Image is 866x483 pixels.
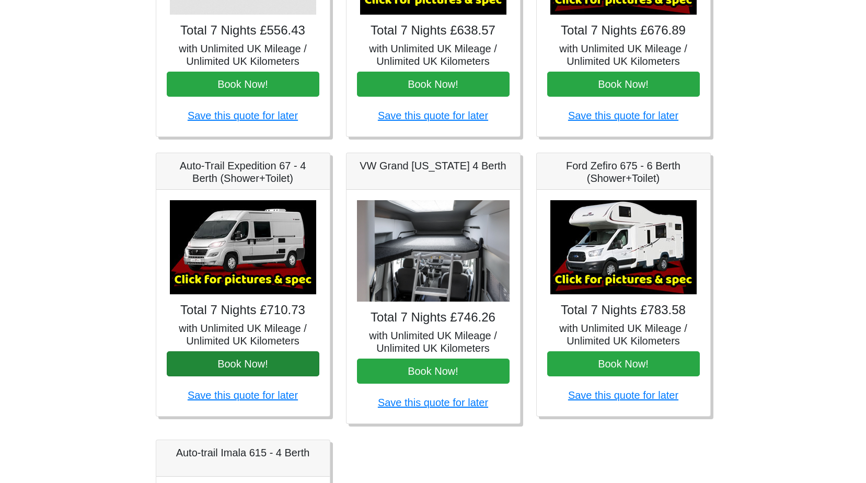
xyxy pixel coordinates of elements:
button: Book Now! [167,72,319,97]
button: Book Now! [547,351,700,376]
h5: Auto-trail Imala 615 - 4 Berth [167,446,319,459]
button: Book Now! [547,72,700,97]
button: Book Now! [357,359,510,384]
button: Book Now! [357,72,510,97]
h5: Ford Zefiro 675 - 6 Berth (Shower+Toilet) [547,159,700,185]
a: Save this quote for later [568,110,678,121]
h4: Total 7 Nights £638.57 [357,23,510,38]
a: Save this quote for later [188,110,298,121]
h4: Total 7 Nights £746.26 [357,310,510,325]
a: Save this quote for later [188,389,298,401]
img: VW Grand California 4 Berth [357,200,510,302]
h5: with Unlimited UK Mileage / Unlimited UK Kilometers [357,42,510,67]
h4: Total 7 Nights £783.58 [547,303,700,318]
h4: Total 7 Nights £556.43 [167,23,319,38]
a: Save this quote for later [378,110,488,121]
h4: Total 7 Nights £676.89 [547,23,700,38]
h5: with Unlimited UK Mileage / Unlimited UK Kilometers [547,42,700,67]
img: Auto-Trail Expedition 67 - 4 Berth (Shower+Toilet) [170,200,316,294]
button: Book Now! [167,351,319,376]
a: Save this quote for later [568,389,678,401]
h5: with Unlimited UK Mileage / Unlimited UK Kilometers [167,42,319,67]
a: Save this quote for later [378,397,488,408]
h4: Total 7 Nights £710.73 [167,303,319,318]
h5: with Unlimited UK Mileage / Unlimited UK Kilometers [167,322,319,347]
h5: with Unlimited UK Mileage / Unlimited UK Kilometers [547,322,700,347]
img: Ford Zefiro 675 - 6 Berth (Shower+Toilet) [550,200,697,294]
h5: with Unlimited UK Mileage / Unlimited UK Kilometers [357,329,510,354]
h5: VW Grand [US_STATE] 4 Berth [357,159,510,172]
h5: Auto-Trail Expedition 67 - 4 Berth (Shower+Toilet) [167,159,319,185]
